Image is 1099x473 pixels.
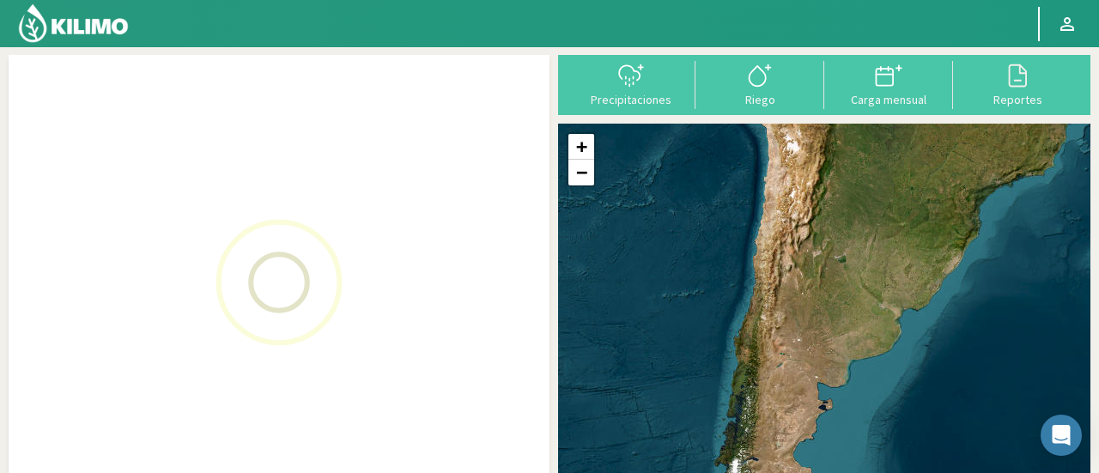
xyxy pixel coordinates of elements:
[568,160,594,185] a: Zoom out
[567,61,695,106] button: Precipitaciones
[17,3,130,44] img: Kilimo
[695,61,824,106] button: Riego
[193,197,365,368] img: Loading...
[572,94,690,106] div: Precipitaciones
[1041,415,1082,456] div: Open Intercom Messenger
[568,134,594,160] a: Zoom in
[824,61,953,106] button: Carga mensual
[701,94,819,106] div: Riego
[958,94,1077,106] div: Reportes
[829,94,948,106] div: Carga mensual
[953,61,1082,106] button: Reportes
